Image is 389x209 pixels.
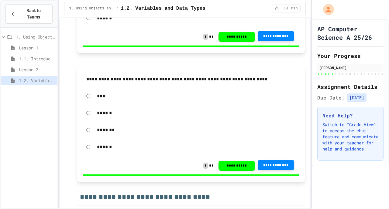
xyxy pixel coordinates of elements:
span: Lesson 2 [19,66,55,73]
span: 1. Using Objects and Methods [69,6,114,11]
h2: Your Progress [317,52,384,60]
span: 60 [281,6,291,11]
h1: AP Computer Science A 25/26 [317,25,384,42]
h3: Need Help? [322,112,378,119]
p: Switch to "Grade View" to access the chat feature and communicate with your teacher for help and ... [322,122,378,152]
span: Due Date: [317,94,345,101]
h2: Assignment Details [317,83,384,91]
span: Lesson 1 [19,45,55,51]
span: min [291,6,298,11]
span: [DATE] [347,93,367,102]
span: 1. Using Objects and Methods [16,34,55,40]
span: 1.2. Variables and Data Types [19,77,55,84]
span: Back to Teams [20,8,47,20]
div: My Account [317,2,336,16]
div: [PERSON_NAME] [319,65,382,70]
span: 1.2. Variables and Data Types [121,5,205,12]
span: 1.1. Introduction to Algorithms, Programming, and Compilers [19,56,55,62]
span: / [116,6,118,11]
